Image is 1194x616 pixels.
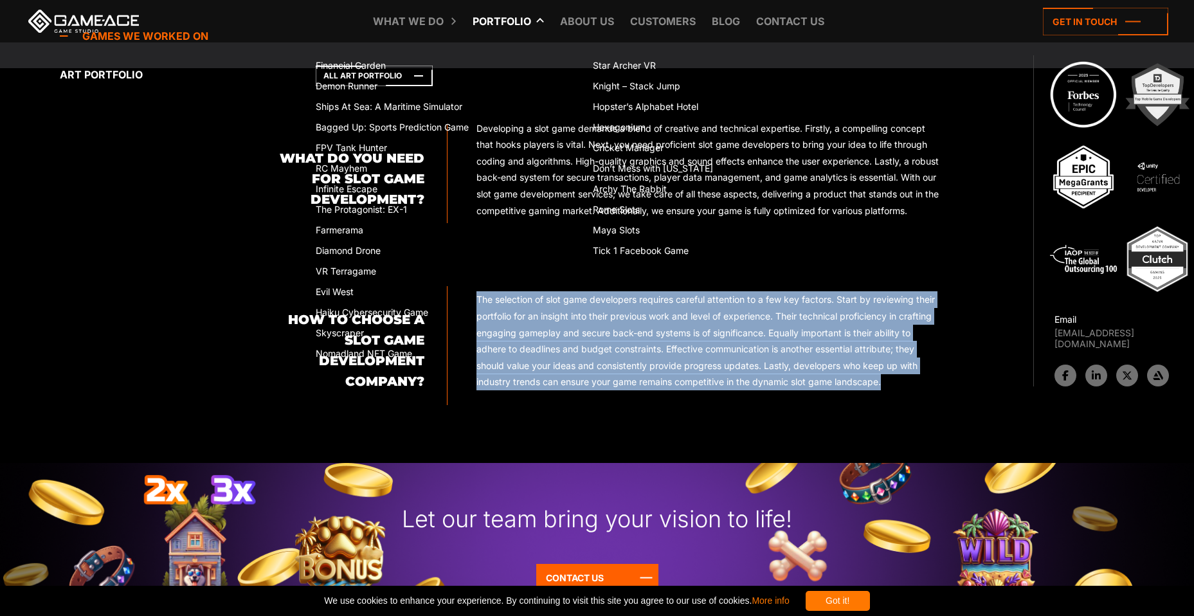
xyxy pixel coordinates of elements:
[752,595,789,606] a: More info
[308,343,585,364] a: Nomadland NFT Game
[308,55,585,76] a: Financial Garden
[308,302,585,323] a: Haiku Cybersecurity Game
[255,148,424,210] h2: What Do You Need for Slot Game Development?
[585,96,862,117] a: Hopster’s Alphabet Hotel
[585,138,862,158] a: Cricket Manager
[316,66,433,86] a: All art portfolio
[585,240,862,261] a: Tick 1 Facebook Game
[536,564,658,592] a: Contact Us
[308,261,585,282] a: VR Terragame
[308,96,585,117] a: Ships At Sea: A Maritime Simulator
[585,220,862,240] a: Maya Slots
[585,76,862,96] a: Knight – Stack Jump
[308,76,585,96] a: Demon Runner
[308,282,585,302] a: Evil West
[60,62,298,87] a: Art portfolio
[308,323,585,343] a: Skyscraper
[585,199,862,220] a: Rome Slots
[308,138,585,158] a: FPV Tank Hunter
[1048,141,1119,212] img: 3
[308,158,585,179] a: RC Mayhem
[1048,59,1119,130] img: Technology council badge program ace 2025 game ace
[308,199,585,220] a: The Protagonist: EX-1
[1054,314,1076,325] strong: Email
[806,591,870,611] div: Got it!
[1122,224,1193,294] img: Top ar vr development company gaming 2025 game ace
[1122,59,1193,130] img: 2
[60,23,298,49] a: Games we worked on
[585,55,862,76] a: Star Archer VR
[308,220,585,240] a: Farmerama
[308,179,585,199] a: Infinite Escape
[1048,224,1119,294] img: 5
[585,158,862,179] a: Don’t Mess with [US_STATE]
[1043,8,1168,35] a: Get in touch
[255,309,424,392] h2: How to Choose a Slot Game Development Company?
[585,117,862,138] a: Hexagonium
[1054,327,1194,349] a: [EMAIL_ADDRESS][DOMAIN_NAME]
[1123,141,1193,212] img: 4
[308,117,585,138] a: Bagged Up: Sports Prediction Game
[308,240,585,261] a: Diamond Drone
[476,291,939,390] p: The selection of slot game developers requires careful attention to a few key factors. Start by r...
[324,591,789,611] span: We use cookies to enhance your experience. By continuing to visit this site you agree to our use ...
[585,179,862,199] a: Archy The Rabbit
